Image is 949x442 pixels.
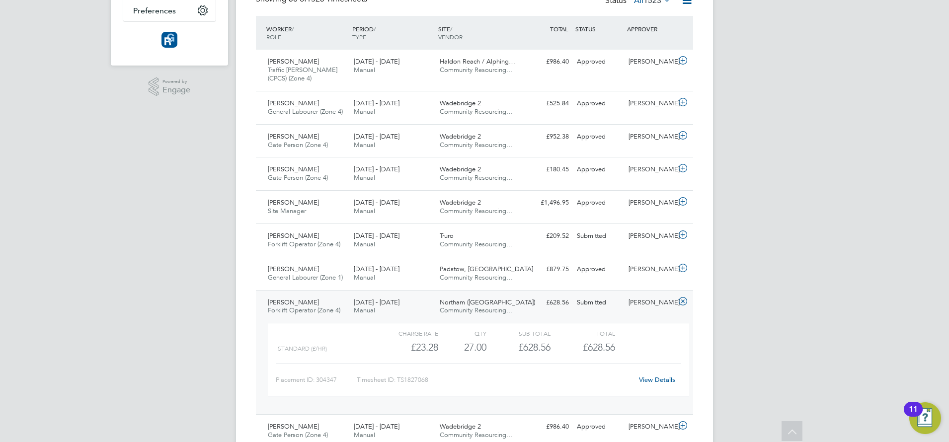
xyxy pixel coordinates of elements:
span: [PERSON_NAME] [268,57,319,66]
div: 11 [909,409,918,422]
span: [PERSON_NAME] [268,298,319,306]
div: £525.84 [521,95,573,112]
span: [PERSON_NAME] [268,231,319,240]
span: Manual [354,273,375,282]
div: STATUS [573,20,625,38]
div: £23.28 [374,339,438,356]
span: VENDOR [438,33,463,41]
button: Open Resource Center, 11 new notifications [909,402,941,434]
div: Sub Total [486,327,551,339]
span: Community Resourcing… [440,173,513,182]
span: Site Manager [268,207,306,215]
span: Community Resourcing… [440,141,513,149]
span: Manual [354,240,375,248]
span: Manual [354,173,375,182]
span: / [450,25,452,33]
div: £986.40 [521,54,573,70]
span: Northam ([GEOGRAPHIC_DATA]) [440,298,535,306]
span: £628.56 [583,341,615,353]
span: Community Resourcing… [440,207,513,215]
div: Approved [573,129,625,145]
div: Total [551,327,615,339]
div: [PERSON_NAME] [625,419,676,435]
span: Manual [354,66,375,74]
span: Forklift Operator (Zone 4) [268,306,340,314]
div: £952.38 [521,129,573,145]
div: Timesheet ID: TS1827068 [357,372,633,388]
div: [PERSON_NAME] [625,54,676,70]
span: Manual [354,207,375,215]
span: Community Resourcing… [440,273,513,282]
span: [PERSON_NAME] [268,422,319,431]
div: Approved [573,419,625,435]
div: [PERSON_NAME] [625,129,676,145]
div: Approved [573,54,625,70]
span: Haldon Reach / Alphing… [440,57,515,66]
span: / [374,25,376,33]
span: / [292,25,294,33]
span: Community Resourcing… [440,431,513,439]
span: Truro [440,231,454,240]
div: [PERSON_NAME] [625,161,676,178]
div: [PERSON_NAME] [625,261,676,278]
div: Submitted [573,228,625,244]
span: Wadebridge 2 [440,422,481,431]
span: Engage [162,86,190,94]
span: [PERSON_NAME] [268,198,319,207]
span: [DATE] - [DATE] [354,198,399,207]
span: Community Resourcing… [440,306,513,314]
span: [DATE] - [DATE] [354,99,399,107]
div: Submitted [573,295,625,311]
span: Padstow, [GEOGRAPHIC_DATA] [440,265,533,273]
span: [PERSON_NAME] [268,165,319,173]
span: [PERSON_NAME] [268,132,319,141]
span: [DATE] - [DATE] [354,422,399,431]
div: 27.00 [438,339,486,356]
span: Wadebridge 2 [440,165,481,173]
div: APPROVER [625,20,676,38]
span: Forklift Operator (Zone 4) [268,240,340,248]
div: £628.56 [486,339,551,356]
span: Community Resourcing… [440,240,513,248]
a: View Details [639,375,675,384]
span: [DATE] - [DATE] [354,165,399,173]
a: Go to home page [123,32,216,48]
div: £628.56 [521,295,573,311]
span: Manual [354,431,375,439]
div: [PERSON_NAME] [625,95,676,112]
img: resourcinggroup-logo-retina.png [161,32,177,48]
span: Gate Person (Zone 4) [268,173,328,182]
span: TOTAL [550,25,568,33]
div: £209.52 [521,228,573,244]
span: Gate Person (Zone 4) [268,431,328,439]
div: SITE [436,20,522,46]
div: Charge rate [374,327,438,339]
span: Manual [354,107,375,116]
span: Preferences [133,6,176,15]
span: Community Resourcing… [440,66,513,74]
span: General Labourer (Zone 4) [268,107,343,116]
span: Standard (£/HR) [278,345,327,352]
div: PERIOD [350,20,436,46]
div: WORKER [264,20,350,46]
div: QTY [438,327,486,339]
span: Powered by [162,77,190,86]
span: [DATE] - [DATE] [354,132,399,141]
div: Approved [573,95,625,112]
div: [PERSON_NAME] [625,195,676,211]
div: [PERSON_NAME] [625,295,676,311]
span: [DATE] - [DATE] [354,298,399,306]
span: Wadebridge 2 [440,132,481,141]
span: [DATE] - [DATE] [354,231,399,240]
a: Powered byEngage [149,77,191,96]
div: £180.45 [521,161,573,178]
div: £879.75 [521,261,573,278]
div: £1,496.95 [521,195,573,211]
span: Manual [354,306,375,314]
span: General Labourer (Zone 1) [268,273,343,282]
span: [PERSON_NAME] [268,265,319,273]
div: [PERSON_NAME] [625,228,676,244]
span: [PERSON_NAME] [268,99,319,107]
div: £986.40 [521,419,573,435]
div: Placement ID: 304347 [276,372,357,388]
